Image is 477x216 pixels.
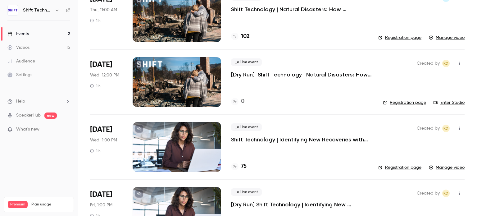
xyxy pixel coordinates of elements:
span: KD [443,190,448,197]
h4: 0 [241,97,244,106]
a: 75 [231,162,247,171]
a: Enter Studio [434,99,465,106]
h4: 102 [241,32,250,41]
div: Settings [7,72,32,78]
span: Help [16,98,25,105]
a: [Dry Run] Shift Technology | Natural Disasters: How Technology Can Enable a Compassionate Claims ... [231,71,373,78]
div: Feb 12 Wed, 1:00 PM (America/New York) [90,122,123,172]
span: Wed, 1:00 PM [90,137,117,143]
iframe: Noticeable Trigger [63,127,70,132]
a: [Dry Run] Shift Technology | Identifying New Recoveries with AI-Powered Subrogation [231,201,373,208]
span: Wed, 12:00 PM [90,72,119,78]
span: [DATE] [90,190,112,200]
span: Kristen DeLuca [442,190,450,197]
a: Shift Technology | Natural Disasters: How Technology Can Enable a Compassionate Claims Experience [231,6,368,13]
span: KD [443,60,448,67]
span: Fri, 1:00 PM [90,202,112,208]
span: Kristen DeLuca [442,60,450,67]
span: KD [443,125,448,132]
img: Shift Technology [8,5,18,15]
span: Live event [231,58,262,66]
a: Registration page [383,99,426,106]
h4: 75 [241,162,247,171]
a: Manage video [429,164,465,171]
a: Registration page [378,164,421,171]
span: What's new [16,126,39,133]
span: Kristen DeLuca [442,125,450,132]
span: Live event [231,188,262,196]
div: 1 h [90,148,101,153]
a: Shift Technology | Identifying New Recoveries with AI-Powered Subrogation [231,136,368,143]
span: Created by [417,125,440,132]
li: help-dropdown-opener [7,98,70,105]
span: Live event [231,123,262,131]
span: Thu, 11:00 AM [90,7,117,13]
div: Mar 12 Wed, 12:00 PM (America/New York) [90,57,123,107]
h6: Shift Technology [23,7,52,13]
a: SpeakerHub [16,112,41,119]
a: 102 [231,32,250,41]
span: Plan usage [31,202,70,207]
a: Manage video [429,34,465,41]
span: Premium [8,201,28,208]
div: 1 h [90,18,101,23]
span: Created by [417,60,440,67]
div: 1 h [90,83,101,88]
a: Registration page [378,34,421,41]
span: [DATE] [90,60,112,70]
div: Videos [7,44,30,51]
span: [DATE] [90,125,112,135]
span: Created by [417,190,440,197]
a: 0 [231,97,244,106]
div: Events [7,31,29,37]
div: Audience [7,58,35,64]
span: new [44,113,57,119]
